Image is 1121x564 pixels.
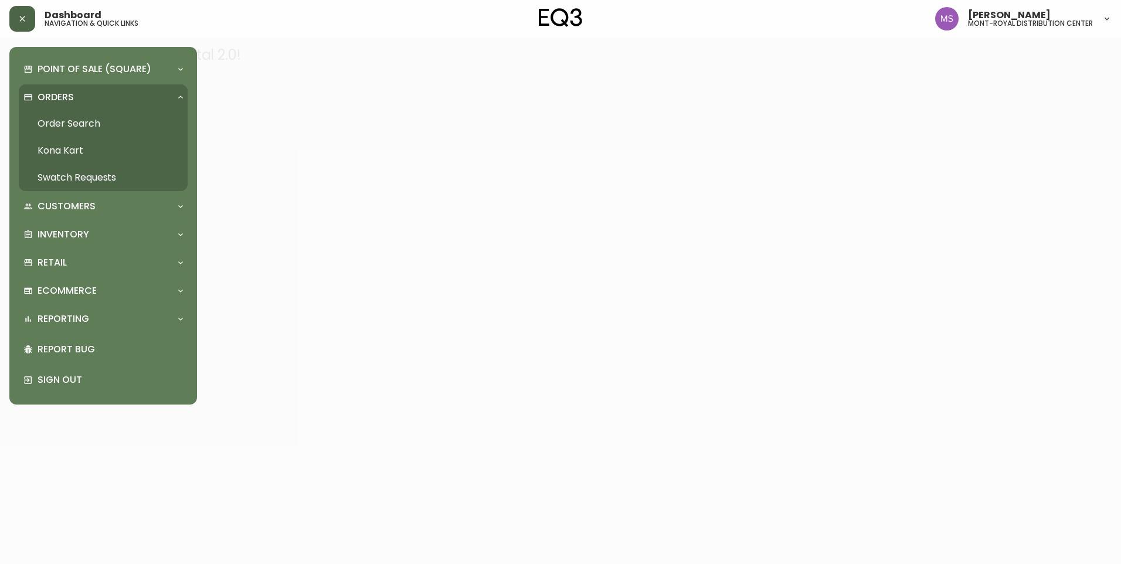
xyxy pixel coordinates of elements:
[45,11,101,20] span: Dashboard
[19,193,188,219] div: Customers
[19,306,188,332] div: Reporting
[38,200,96,213] p: Customers
[38,63,151,76] p: Point of Sale (Square)
[19,56,188,82] div: Point of Sale (Square)
[19,278,188,304] div: Ecommerce
[45,20,138,27] h5: navigation & quick links
[19,250,188,276] div: Retail
[19,222,188,247] div: Inventory
[38,91,74,104] p: Orders
[38,343,183,356] p: Report Bug
[19,137,188,164] a: Kona Kart
[968,20,1093,27] h5: mont-royal distribution center
[19,164,188,191] a: Swatch Requests
[38,312,89,325] p: Reporting
[539,8,582,27] img: logo
[935,7,959,30] img: 29eb3314b2ffdbf18f770ab2eddb267f
[19,365,188,395] div: Sign Out
[38,373,183,386] p: Sign Out
[38,256,67,269] p: Retail
[38,228,89,241] p: Inventory
[19,334,188,365] div: Report Bug
[38,284,97,297] p: Ecommerce
[968,11,1051,20] span: [PERSON_NAME]
[19,110,188,137] a: Order Search
[19,84,188,110] div: Orders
